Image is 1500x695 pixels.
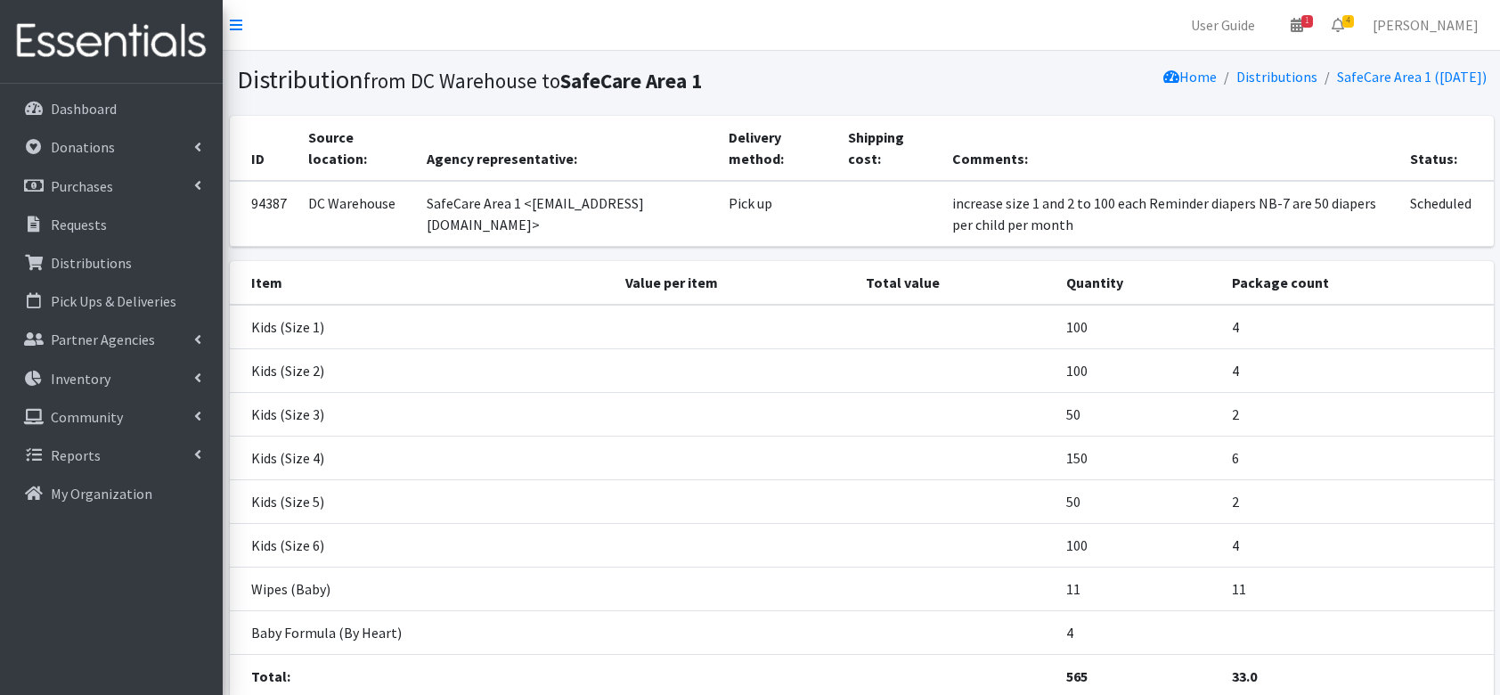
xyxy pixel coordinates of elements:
th: ID [230,116,298,181]
a: [PERSON_NAME] [1358,7,1493,43]
td: 50 [1056,479,1221,523]
td: 2 [1221,479,1494,523]
td: 94387 [230,181,298,247]
b: SafeCare Area 1 [560,68,702,94]
td: 6 [1221,436,1494,479]
p: Reports [51,446,101,464]
td: Kids (Size 3) [230,392,615,436]
strong: Total: [251,667,290,685]
td: DC Warehouse [298,181,417,247]
span: 1 [1301,15,1313,28]
td: 11 [1056,567,1221,610]
th: Total value [855,261,1056,305]
h1: Distribution [237,64,855,95]
p: Distributions [51,254,132,272]
p: Purchases [51,177,113,195]
td: 2 [1221,392,1494,436]
th: Shipping cost: [837,116,942,181]
td: Pick up [718,181,836,247]
th: Package count [1221,261,1494,305]
p: Dashboard [51,100,117,118]
td: Wipes (Baby) [230,567,615,610]
a: Donations [7,129,216,165]
th: Source location: [298,116,417,181]
td: Kids (Size 1) [230,305,615,349]
td: 100 [1056,348,1221,392]
td: Kids (Size 6) [230,523,615,567]
th: Delivery method: [718,116,836,181]
a: Distributions [7,245,216,281]
td: Kids (Size 2) [230,348,615,392]
a: Purchases [7,168,216,204]
th: Item [230,261,615,305]
td: SafeCare Area 1 <[EMAIL_ADDRESS][DOMAIN_NAME]> [416,181,718,247]
th: Status: [1399,116,1493,181]
a: User Guide [1177,7,1269,43]
a: Dashboard [7,91,216,127]
a: Distributions [1236,68,1317,86]
a: Reports [7,437,216,473]
a: 1 [1276,7,1317,43]
a: Partner Agencies [7,322,216,357]
td: Kids (Size 5) [230,479,615,523]
strong: 33.0 [1232,667,1257,685]
td: increase size 1 and 2 to 100 each Reminder diapers NB-7 are 50 diapers per child per month [942,181,1399,247]
td: 100 [1056,305,1221,349]
strong: 565 [1066,667,1088,685]
td: 4 [1056,610,1221,654]
td: 4 [1221,348,1494,392]
a: Requests [7,207,216,242]
p: Pick Ups & Deliveries [51,292,176,310]
p: Requests [51,216,107,233]
td: 100 [1056,523,1221,567]
td: Kids (Size 4) [230,436,615,479]
td: 4 [1221,523,1494,567]
td: Baby Formula (By Heart) [230,610,615,654]
td: 50 [1056,392,1221,436]
td: 4 [1221,305,1494,349]
a: 4 [1317,7,1358,43]
p: Inventory [51,370,110,388]
th: Comments: [942,116,1399,181]
th: Quantity [1056,261,1221,305]
th: Agency representative: [416,116,718,181]
a: SafeCare Area 1 ([DATE]) [1337,68,1487,86]
span: 4 [1342,15,1354,28]
td: Scheduled [1399,181,1493,247]
small: from DC Warehouse to [363,68,702,94]
p: My Organization [51,485,152,503]
a: Community [7,399,216,435]
p: Community [51,408,123,426]
td: 11 [1221,567,1494,610]
img: HumanEssentials [7,12,216,71]
a: Home [1163,68,1217,86]
a: Pick Ups & Deliveries [7,283,216,319]
p: Partner Agencies [51,331,155,348]
th: Value per item [615,261,855,305]
td: 150 [1056,436,1221,479]
a: My Organization [7,476,216,511]
p: Donations [51,138,115,156]
a: Inventory [7,361,216,397]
